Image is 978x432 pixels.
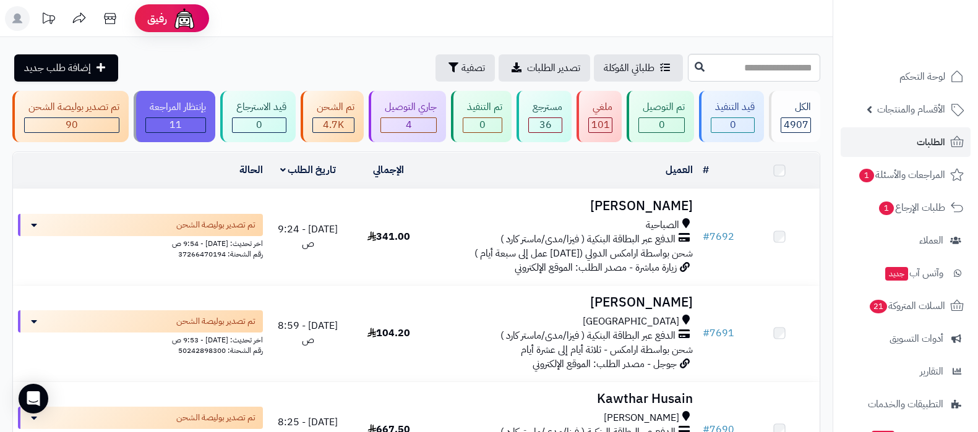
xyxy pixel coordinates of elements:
div: 4664 [313,118,354,132]
a: التطبيقات والخدمات [841,389,971,419]
div: مسترجع [528,100,562,114]
span: تم تصدير بوليصة الشحن [176,219,255,231]
span: التطبيقات والخدمات [868,396,943,413]
span: التقارير [920,363,943,380]
a: الحالة [239,163,263,177]
a: الكل4907 [766,91,823,142]
span: جوجل - مصدر الطلب: الموقع الإلكتروني [533,357,677,371]
span: [GEOGRAPHIC_DATA] [583,315,679,329]
a: السلات المتروكة21 [841,291,971,321]
a: طلباتي المُوكلة [594,54,683,82]
h3: [PERSON_NAME] [434,295,692,310]
span: 101 [591,117,610,132]
span: طلباتي المُوكلة [604,61,654,75]
span: [DATE] - 8:59 ص [278,318,338,347]
span: رقم الشحنة: 50242898300 [178,345,263,356]
span: 4907 [784,117,809,132]
span: 11 [169,117,182,132]
div: 101 [589,118,612,132]
img: ai-face.png [172,6,197,31]
a: وآتس آبجديد [841,258,971,288]
a: تحديثات المنصة [33,6,64,34]
div: تم التوصيل [638,100,685,114]
div: 0 [463,118,502,132]
span: الأقسام والمنتجات [877,101,945,118]
span: 1 [879,201,894,215]
div: تم تصدير بوليصة الشحن [24,100,119,114]
span: 4 [406,117,412,132]
span: رقم الشحنة: 37266470194 [178,248,263,260]
span: الدفع عبر البطاقة البنكية ( فيزا/مدى/ماستر كارد ) [500,329,676,343]
span: شحن بواسطة ارامكس - ثلاثة أيام إلى عشرة أيام [521,342,693,357]
div: 90 [25,118,119,132]
span: تم تصدير بوليصة الشحن [176,412,255,424]
a: العملاء [841,226,971,255]
span: # [703,229,710,244]
span: الدفع عبر البطاقة البنكية ( فيزا/مدى/ماستر كارد ) [500,232,676,247]
span: السلات المتروكة [869,297,945,315]
a: تم التوصيل 0 [624,91,697,142]
a: تاريخ الطلب [280,163,337,177]
a: مسترجع 36 [514,91,574,142]
span: وآتس آب [884,265,943,282]
span: 1 [859,169,874,182]
span: إضافة طلب جديد [24,61,91,75]
span: 90 [66,117,78,132]
a: تصدير الطلبات [499,54,590,82]
span: زيارة مباشرة - مصدر الطلب: الموقع الإلكتروني [515,260,677,275]
span: شحن بواسطة ارامكس الدولي ([DATE] عمل إلى سبعة أيام ) [474,246,693,261]
div: الكل [781,100,811,114]
div: 0 [639,118,684,132]
span: [DATE] - 9:24 ص [278,222,338,251]
span: رفيق [147,11,167,26]
h3: Kawthar Husain [434,392,692,406]
div: 0 [711,118,754,132]
div: Open Intercom Messenger [19,384,48,413]
a: تم الشحن 4.7K [298,91,366,142]
a: طلبات الإرجاع1 [841,193,971,222]
a: تم التنفيذ 0 [448,91,514,142]
div: قيد الاسترجاع [232,100,286,114]
a: إضافة طلب جديد [14,54,118,82]
span: 341.00 [367,229,410,244]
a: تم تصدير بوليصة الشحن 90 [10,91,131,142]
a: قيد الاسترجاع 0 [218,91,298,142]
a: لوحة التحكم [841,62,971,91]
a: #7691 [703,326,734,341]
span: لوحة التحكم [899,68,945,85]
span: أدوات التسويق [890,330,943,347]
div: قيد التنفيذ [711,100,755,114]
a: قيد التنفيذ 0 [697,91,766,142]
a: #7692 [703,229,734,244]
span: [PERSON_NAME] [604,411,679,425]
h3: [PERSON_NAME] [434,199,692,213]
a: المراجعات والأسئلة1 [841,160,971,190]
img: logo-2.png [894,29,966,55]
a: ملغي 101 [574,91,624,142]
div: 11 [146,118,205,132]
span: الصباحية [646,218,679,232]
span: 0 [659,117,665,132]
a: الطلبات [841,127,971,157]
span: 36 [539,117,552,132]
div: بإنتظار المراجعة [145,100,206,114]
span: 21 [870,300,888,313]
div: تم الشحن [312,100,354,114]
div: ملغي [588,100,612,114]
span: تصفية [461,61,485,75]
a: العميل [666,163,693,177]
span: المراجعات والأسئلة [858,166,945,184]
a: أدوات التسويق [841,324,971,354]
a: # [703,163,709,177]
div: اخر تحديث: [DATE] - 9:53 ص [18,332,263,345]
div: اخر تحديث: [DATE] - 9:54 ص [18,236,263,249]
div: جاري التوصيل [380,100,437,114]
span: جديد [885,267,908,281]
span: طلبات الإرجاع [878,199,945,216]
span: 104.20 [367,326,410,341]
div: 0 [233,118,286,132]
button: تصفية [435,54,495,82]
div: 36 [529,118,562,132]
span: 0 [730,117,736,132]
span: الطلبات [917,133,945,151]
